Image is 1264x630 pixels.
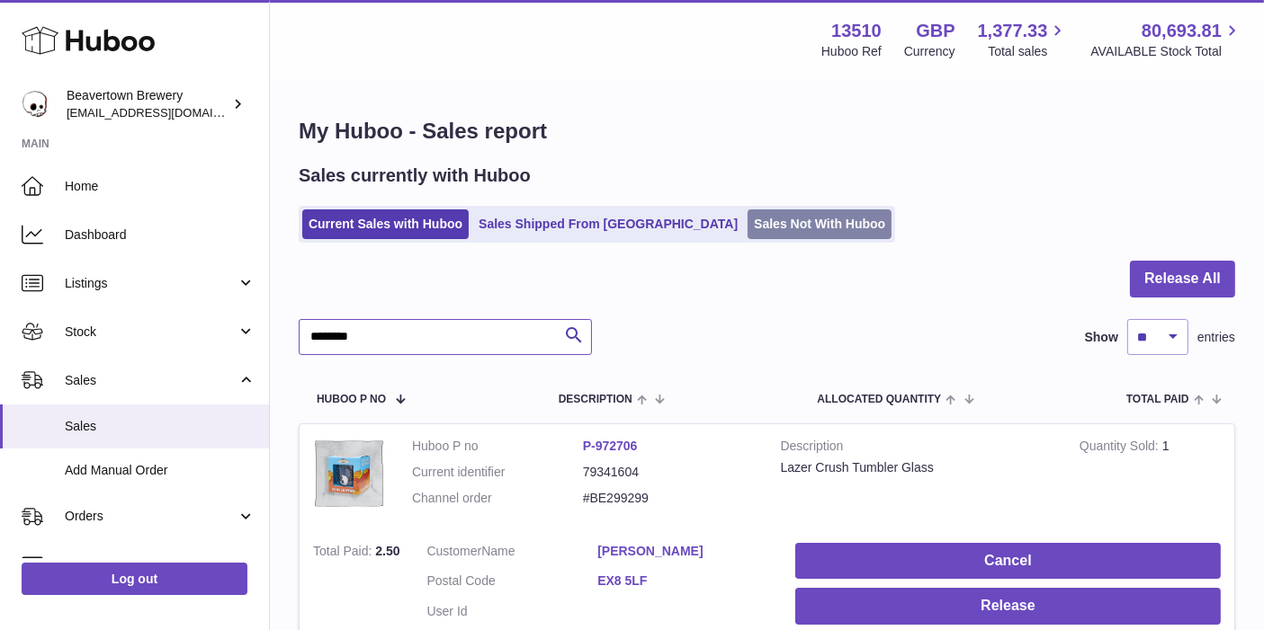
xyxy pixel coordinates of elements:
[299,117,1235,146] h1: My Huboo - Sales report
[65,226,255,244] span: Dashboard
[65,418,255,435] span: Sales
[472,209,744,239] a: Sales Shipped From [GEOGRAPHIC_DATA]
[65,556,255,573] span: Usage
[1126,394,1189,405] span: Total paid
[583,490,754,507] dd: #BE299299
[1080,439,1162,457] strong: Quantity Sold
[597,572,768,590] a: EX8 5LF
[67,105,264,120] span: [EMAIL_ADDRESS][DOMAIN_NAME]
[412,464,583,481] dt: Current identifier
[817,394,941,405] span: ALLOCATED Quantity
[427,603,598,620] dt: User Id
[1085,329,1118,346] label: Show
[412,438,583,455] dt: Huboo P no
[65,462,255,479] span: Add Manual Order
[1090,43,1242,60] span: AVAILABLE Stock Total
[904,43,955,60] div: Currency
[65,508,237,525] span: Orders
[299,164,531,188] h2: Sales currently with Huboo
[65,178,255,195] span: Home
[412,490,583,507] dt: Channel order
[427,543,598,564] dt: Name
[988,43,1068,60] span: Total sales
[427,572,598,594] dt: Postal Code
[22,91,49,118] img: aoife@beavertownbrewery.co.uk
[1066,424,1234,529] td: 1
[748,209,892,239] a: Sales Not With Huboo
[795,543,1221,580] button: Cancel
[302,209,469,239] a: Current Sales with Huboo
[978,19,1069,60] a: 1,377.33 Total sales
[1142,19,1222,43] span: 80,693.81
[781,438,1053,459] strong: Description
[978,19,1048,43] span: 1,377.33
[916,19,955,43] strong: GBP
[313,438,385,510] img: beavertown-brewery-lazer-crush-tumbler-glass.png
[1090,19,1242,60] a: 80,693.81 AVAILABLE Stock Total
[831,19,882,43] strong: 13510
[583,439,638,453] a: P-972706
[65,372,237,389] span: Sales
[1197,329,1235,346] span: entries
[559,394,632,405] span: Description
[67,87,229,121] div: Beavertown Brewery
[821,43,882,60] div: Huboo Ref
[427,544,482,558] span: Customer
[65,275,237,292] span: Listings
[781,459,1053,476] div: Lazer Crush Tumbler Glass
[597,543,768,560] a: [PERSON_NAME]
[65,324,237,341] span: Stock
[583,464,754,481] dd: 79341604
[375,544,399,558] span: 2.50
[1130,261,1235,297] button: Release All
[313,544,375,563] strong: Total Paid
[22,563,247,595] a: Log out
[795,588,1221,625] button: Release
[317,394,386,405] span: Huboo P no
